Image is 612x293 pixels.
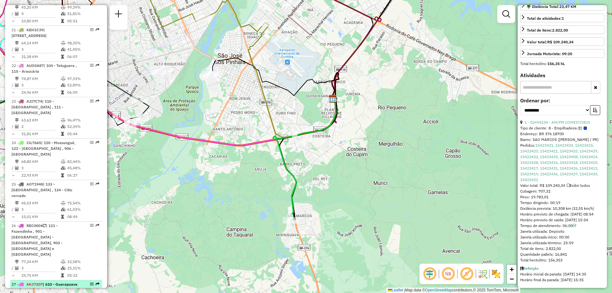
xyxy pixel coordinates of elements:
span: | 104 - Tatuguara , 115 - Araucária [11,63,77,74]
td: 74,87 KM [21,76,61,82]
div: Janela utilizada término: 23:59 [520,240,604,246]
td: 3 [21,46,61,53]
em: Rota exportada [96,63,99,67]
div: Janela utilizada início: 00:00 [520,234,604,240]
i: Total de Atividades [15,266,19,270]
em: Opções [90,282,94,286]
span: − [510,275,514,283]
i: Veículo já utilizado nesta sessão [43,224,46,228]
div: Tempo dirigindo: 00:19 [520,200,604,206]
a: Jornada Motorista: 09:20 [520,49,604,58]
td: 82,44% [67,158,99,165]
div: Total hectolitro: 156,353 [520,257,604,263]
td: 06:09 [67,89,99,96]
a: 15423421, 15423434, 15423415, 15423423, 15423411, 15423410, 15423429, 15423422, 15423435, 1542340... [520,143,598,182]
span: 24 - [11,140,76,157]
td: / [11,82,15,88]
td: 05:51 [67,18,99,24]
i: Total de Atividades [15,48,19,51]
td: = [11,54,15,60]
span: Peso: 19.783,01 [520,194,549,199]
td: 64,14 KM [21,40,61,46]
td: 10,80 KM [21,18,61,24]
td: 25,75 KM [21,272,61,279]
div: Quantidade pallets: 16,841 [520,252,604,257]
img: Exibir/Ocultar setores [491,269,501,279]
td: 75,54% [67,200,99,206]
strong: 156,35 hL [547,61,565,66]
i: Tempo total em rota [61,274,64,277]
i: % de utilização do peso [61,41,66,45]
em: Opções [90,28,94,32]
em: Rota exportada [96,99,99,103]
i: Distância Total [15,118,19,122]
td: 43,20 KM [21,4,61,11]
td: 96,47% [67,117,99,123]
a: Nova sessão e pesquisa [112,8,125,22]
td: 25,31% [67,265,99,271]
i: Tempo total em rota [61,173,64,177]
span: 27 - [11,282,77,287]
a: Valor total:R$ 109.240,34 [520,37,604,46]
i: Total de Atividades [15,83,19,87]
span: | 610 - Guarapuava [43,282,77,287]
a: 1 - 02494234 - AM/PM COMESTIVEIS [524,120,590,125]
i: Total de Atividades [15,125,19,128]
div: Jornada Motorista: 09:20 [527,51,572,57]
em: Opções [90,63,94,67]
td: / [11,123,15,130]
td: 4 [21,11,61,17]
td: 22,93 KM [21,172,61,179]
td: = [11,131,15,137]
i: % de utilização do peso [61,5,66,9]
i: % de utilização da cubagem [61,266,66,270]
span: Exibir todos [567,183,590,188]
a: Exibir filtros [500,8,513,20]
span: + [510,265,514,273]
span: IJL7665 [26,140,41,145]
i: Distância Total [15,160,19,164]
td: 99,39% [67,4,99,11]
i: % de utilização da cubagem [61,83,66,87]
i: Total de Atividades [15,208,19,211]
td: / [11,46,15,53]
td: 3 [21,265,61,271]
td: 24,96 KM [21,89,61,96]
td: 05:32 [67,272,99,279]
i: Distância Total [15,5,19,9]
strong: 1 [562,16,564,21]
em: Opções [90,182,94,186]
span: | 120 - Mossungué, 122 - [GEOGRAPHIC_DATA] , 906 - [GEOGRAPHIC_DATA] [11,140,76,157]
span: AOT1948 [26,182,43,187]
td: 08:49 [67,214,99,220]
span: | [404,288,405,292]
i: Distância Total [15,201,19,205]
div: Valor total: R$ 109.240,34 [520,183,604,188]
em: Rota exportada [96,282,99,286]
td: = [11,214,15,220]
label: Ordenar por: [520,97,604,104]
td: = [11,172,15,179]
span: 23 - [11,99,63,115]
strong: 2.822,00 [552,28,568,33]
span: Ocultar deslocamento [422,266,437,282]
td: 97,33% [67,76,99,82]
i: Total de Atividades [15,12,19,16]
td: 98,35% [67,40,99,46]
span: 23,47 KM [559,4,576,9]
span: | 133 - [GEOGRAPHIC_DATA] , 134 - Citio cercado [11,182,72,198]
span: 21 - [11,27,47,38]
td: 45,48% [67,165,99,171]
td: 31,81 KM [21,131,61,137]
a: Refeição [523,266,539,271]
td: 3 [21,206,61,213]
h4: Atividades [520,72,604,78]
td: 52,89% [67,82,99,88]
i: % de utilização da cubagem [61,166,66,170]
td: 51,81% [67,11,99,17]
div: Horário previsto de saída: [DATE] 15:54 [520,217,604,223]
span: 8 - Empilhadeira (E) [549,125,587,131]
a: Total de atividades:1 [520,14,604,22]
td: 05:44 [67,131,99,137]
i: Tempo total em rota [61,91,64,94]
